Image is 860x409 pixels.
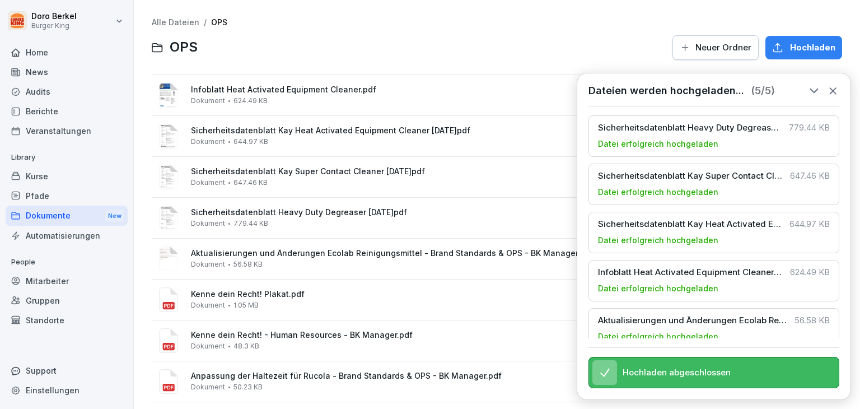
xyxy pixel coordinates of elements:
[598,283,718,294] span: Datei erfolgreich hochgeladen
[672,35,759,60] button: Neuer Ordner
[191,342,225,350] span: Dokument
[6,206,128,226] a: DokumenteNew
[31,22,77,30] p: Burger King
[191,138,225,146] span: Dokument
[790,267,830,277] span: 624.49 KB
[233,179,268,187] span: 647.46 KB
[6,148,128,166] p: Library
[598,315,788,326] span: Aktualisierungen und Änderungen Ecolab Reinigungsmittel - Brand Standards & OPS - BK Manager.pdf
[598,235,718,246] span: Datei erfolgreich hochgeladen
[6,361,128,380] div: Support
[191,220,225,227] span: Dokument
[6,62,128,82] a: News
[6,101,128,121] a: Berichte
[6,380,128,400] a: Einstellungen
[191,249,819,258] span: Aktualisierungen und Änderungen Ecolab Reinigungsmittel - Brand Standards & OPS - BK Manager.pdf
[623,368,731,378] span: Hochladen abgeschlossen
[191,97,225,105] span: Dokument
[233,220,268,227] span: 779.44 KB
[233,138,268,146] span: 644.97 KB
[233,301,259,309] span: 1.05 MB
[790,171,830,181] span: 647.46 KB
[6,186,128,206] a: Pfade
[790,41,835,54] span: Hochladen
[152,17,199,27] a: Alle Dateien
[31,12,77,21] p: Doro Berkel
[191,167,819,176] span: Sicherheitsdatenblatt Kay Super Contact Cleaner [DATE]pdf
[233,261,263,268] span: 56.58 KB
[598,138,718,150] span: Datei erfolgreich hochgeladen
[598,219,783,229] span: Sicherheitsdatenblatt Kay Heat Activated Equipment Cleaner [DATE]pdf
[598,267,783,277] span: Infoblatt Heat Activated Equipment Cleaner.pdf
[211,17,227,27] a: OPS
[598,187,718,198] span: Datei erfolgreich hochgeladen
[191,290,819,299] span: Kenne dein Recht! Plakat.pdf
[6,43,128,62] a: Home
[588,85,744,97] span: Dateien werden hochgeladen...
[6,206,128,226] div: Dokumente
[170,39,198,55] span: OPS
[6,166,128,186] a: Kurse
[204,18,207,27] span: /
[233,342,259,350] span: 48.3 KB
[789,123,830,133] span: 779.44 KB
[6,271,128,291] a: Mitarbeiter
[765,36,842,59] button: Hochladen
[598,123,782,133] span: Sicherheitsdatenblatt Heavy Duty Degreaser [DATE]pdf
[6,310,128,330] a: Standorte
[105,210,124,222] div: New
[598,171,783,181] span: Sicherheitsdatenblatt Kay Super Contact Cleaner [DATE]pdf
[6,291,128,310] a: Gruppen
[6,82,128,101] a: Audits
[598,331,718,342] span: Datei erfolgreich hochgeladen
[191,179,225,187] span: Dokument
[6,253,128,271] p: People
[191,371,819,381] span: Anpassung der Haltezeit für Rucola - Brand Standards & OPS - BK Manager.pdf
[6,121,128,141] a: Veranstaltungen
[191,331,819,340] span: Kenne dein Recht! - Human Resources - BK Manager.pdf
[6,226,128,245] a: Automatisierungen
[794,315,830,326] span: 56.58 KB
[191,383,225,391] span: Dokument
[233,97,268,105] span: 624.49 KB
[191,301,225,309] span: Dokument
[191,208,819,217] span: Sicherheitsdatenblatt Heavy Duty Degreaser [DATE]pdf
[789,219,830,229] span: 644.97 KB
[233,383,263,391] span: 50.23 KB
[695,41,751,54] span: Neuer Ordner
[191,126,819,136] span: Sicherheitsdatenblatt Kay Heat Activated Equipment Cleaner [DATE]pdf
[751,85,775,97] span: ( 5 / 5 )
[191,85,819,95] span: Infoblatt Heat Activated Equipment Cleaner.pdf
[191,261,225,268] span: Dokument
